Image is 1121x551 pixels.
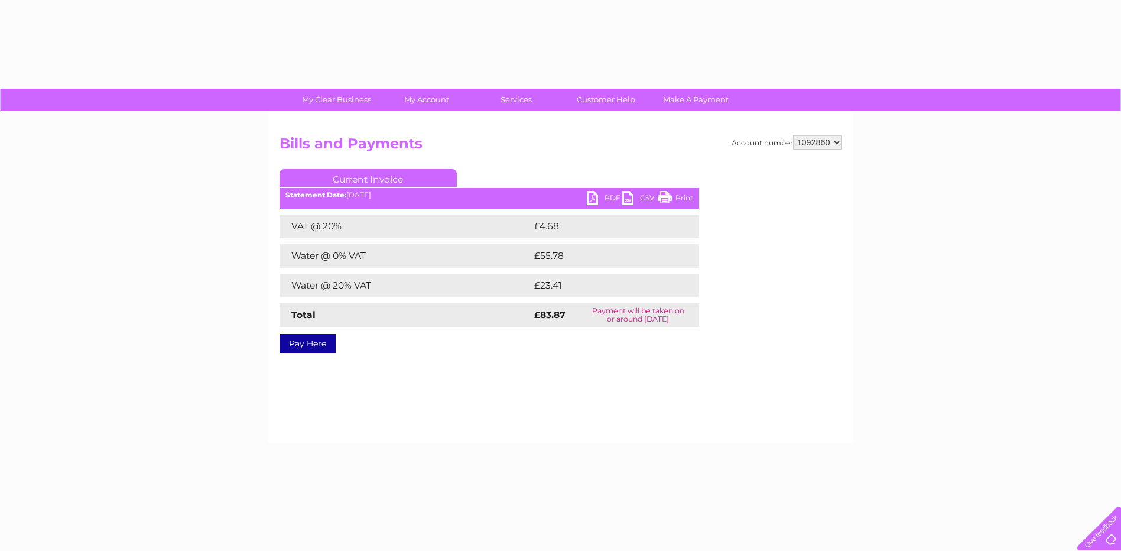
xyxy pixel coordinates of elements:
[658,191,693,208] a: Print
[534,309,566,320] strong: £83.87
[587,191,622,208] a: PDF
[557,89,655,111] a: Customer Help
[577,303,699,327] td: Payment will be taken on or around [DATE]
[291,309,316,320] strong: Total
[622,191,658,208] a: CSV
[280,215,531,238] td: VAT @ 20%
[280,169,457,187] a: Current Invoice
[280,334,336,353] a: Pay Here
[280,244,531,268] td: Water @ 0% VAT
[531,244,675,268] td: £55.78
[531,215,672,238] td: £4.68
[467,89,565,111] a: Services
[647,89,745,111] a: Make A Payment
[280,135,842,158] h2: Bills and Payments
[288,89,385,111] a: My Clear Business
[732,135,842,150] div: Account number
[280,191,699,199] div: [DATE]
[378,89,475,111] a: My Account
[531,274,674,297] td: £23.41
[280,274,531,297] td: Water @ 20% VAT
[285,190,346,199] b: Statement Date:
